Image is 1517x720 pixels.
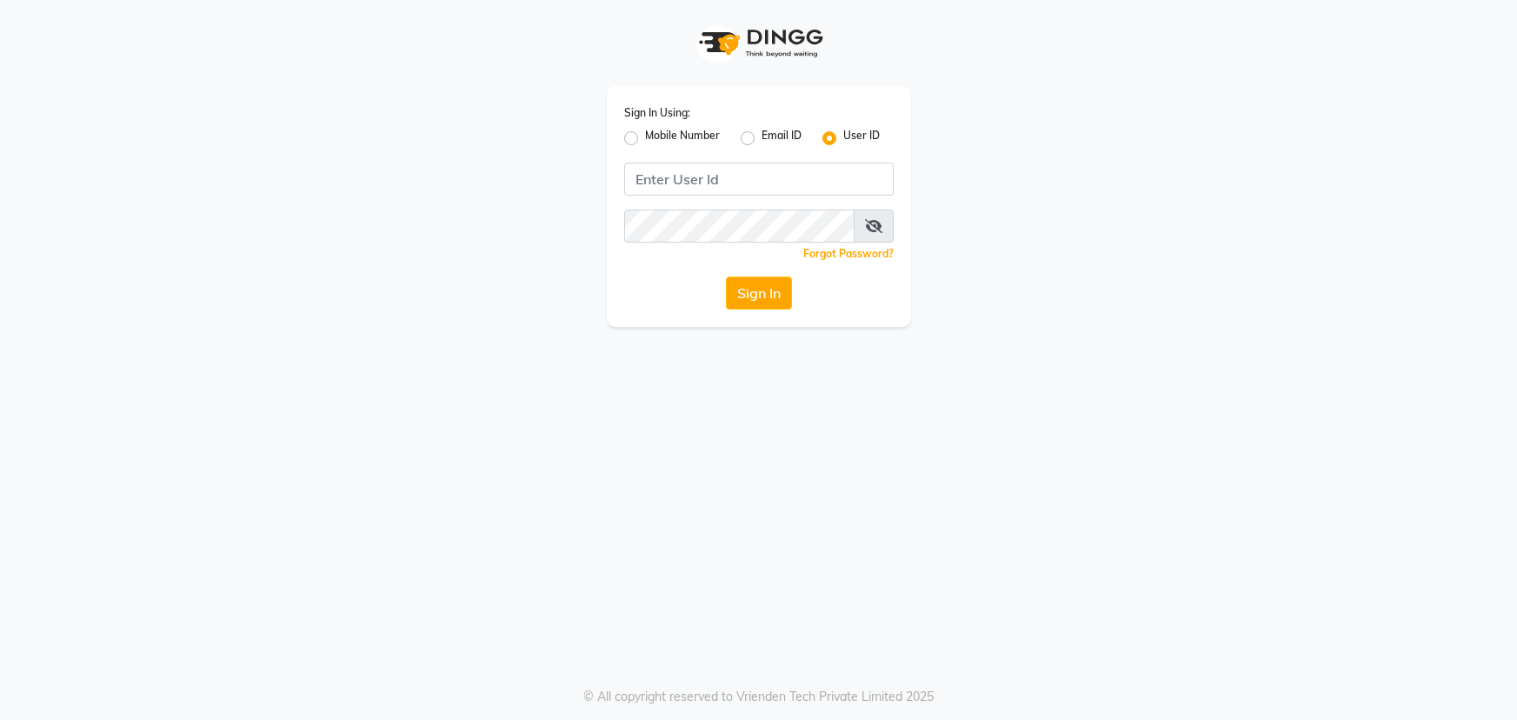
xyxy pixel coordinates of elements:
button: Sign In [726,277,792,310]
img: logo1.svg [689,17,828,69]
a: Forgot Password? [803,247,894,260]
label: User ID [843,128,880,149]
label: Email ID [762,128,802,149]
input: Username [624,163,894,196]
label: Sign In Using: [624,105,690,121]
input: Username [624,210,855,243]
label: Mobile Number [645,128,720,149]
